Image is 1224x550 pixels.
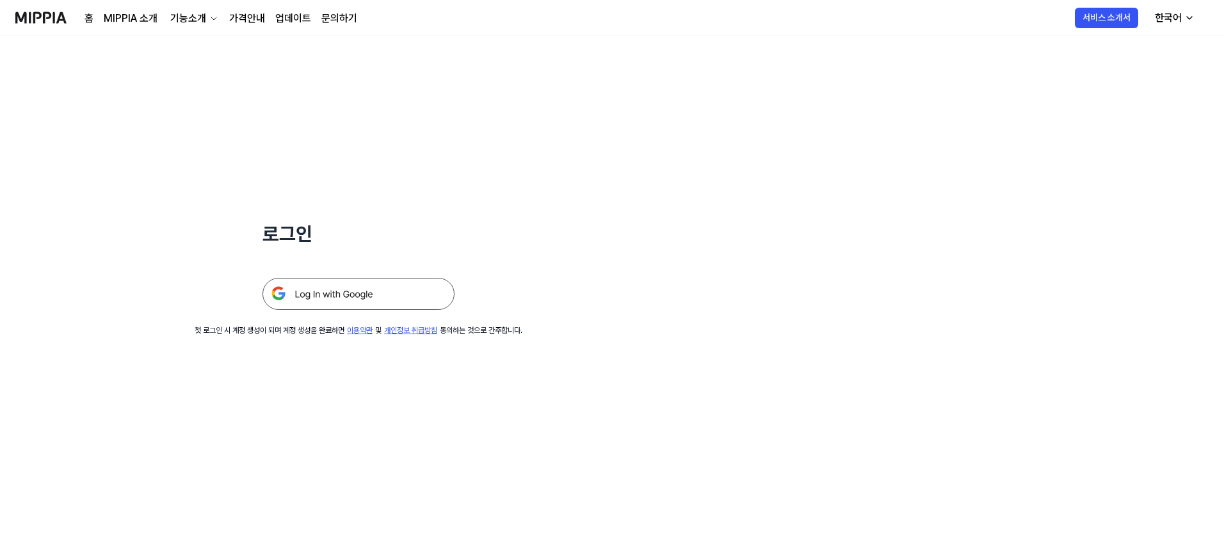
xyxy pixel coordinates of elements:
div: 첫 로그인 시 계정 생성이 되며 계정 생성을 완료하면 및 동의하는 것으로 간주합니다. [195,325,522,336]
button: 서비스 소개서 [1075,8,1138,28]
a: 업데이트 [275,11,311,26]
a: MIPPIA 소개 [104,11,157,26]
button: 한국어 [1145,5,1202,31]
a: 개인정보 취급방침 [384,326,437,335]
a: 가격안내 [229,11,265,26]
div: 기능소개 [168,11,209,26]
a: 문의하기 [321,11,357,26]
img: 구글 로그인 버튼 [262,278,455,310]
a: 홈 [85,11,93,26]
button: 기능소개 [168,11,219,26]
h1: 로그인 [262,220,455,247]
a: 이용약관 [347,326,373,335]
div: 한국어 [1152,10,1184,26]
